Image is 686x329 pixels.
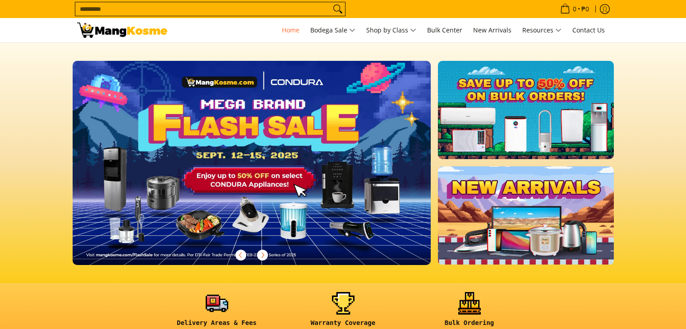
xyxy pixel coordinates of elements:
[473,26,511,34] span: New Arrivals
[277,18,304,42] a: Home
[518,18,566,42] a: Resources
[557,4,592,14] span: •
[571,6,578,12] span: 0
[231,245,251,265] button: Previous
[423,18,467,42] a: Bulk Center
[469,18,516,42] a: New Arrivals
[282,26,299,34] span: Home
[366,25,416,36] span: Shop by Class
[331,2,345,16] button: Search
[572,26,605,34] span: Contact Us
[568,18,609,42] a: Contact Us
[310,25,355,36] span: Bodega Sale
[580,6,590,12] span: ₱0
[253,245,272,265] button: Next
[73,61,431,265] img: Desktop homepage 29339654 2507 42fb b9ff a0650d39e9ed
[362,18,421,42] a: Shop by Class
[522,25,562,36] span: Resources
[77,23,167,38] img: Mang Kosme: Your Home Appliances Warehouse Sale Partner!
[176,18,609,42] nav: Main Menu
[306,18,360,42] a: Bodega Sale
[427,26,462,34] span: Bulk Center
